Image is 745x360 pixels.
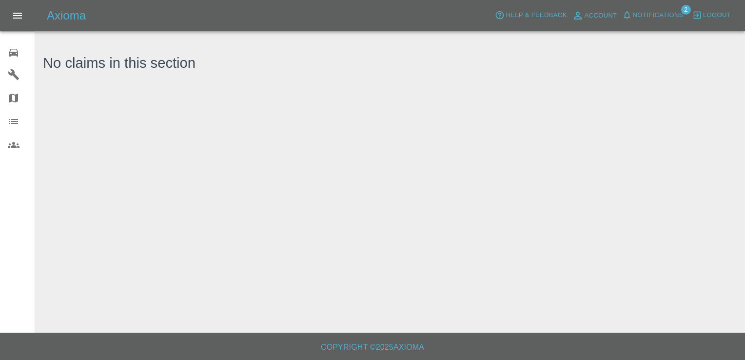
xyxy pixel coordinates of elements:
[633,10,684,21] span: Notifications
[47,8,86,23] h5: Axioma
[569,8,620,23] a: Account
[620,8,686,23] button: Notifications
[690,8,733,23] button: Logout
[6,4,29,27] button: Open drawer
[703,10,731,21] span: Logout
[492,8,569,23] button: Help & Feedback
[43,53,196,74] h3: No claims in this section
[8,340,737,354] h6: Copyright © 2025 Axioma
[506,10,567,21] span: Help & Feedback
[681,5,691,15] span: 2
[585,10,617,21] span: Account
